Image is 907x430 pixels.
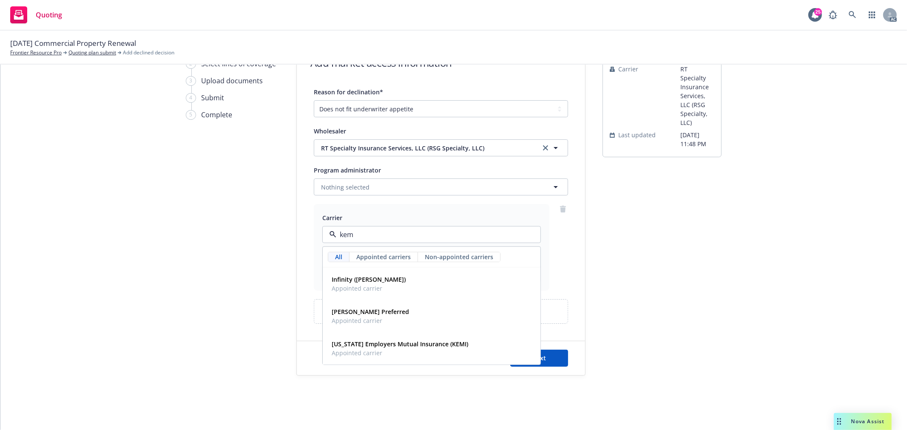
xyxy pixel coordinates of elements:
a: Quoting plan submit [68,49,116,57]
strong: [PERSON_NAME] Preferred [332,308,409,316]
button: Nova Assist [834,413,892,430]
div: Complete [201,110,232,120]
a: Switch app [864,6,881,23]
div: Submit [201,93,224,103]
span: Add declined decision [123,49,174,57]
span: Quoting [36,11,62,18]
span: Carrier [322,214,342,222]
a: Frontier Resource Pro [10,49,62,57]
div: 4 [186,93,196,103]
span: Reason for declination* [314,88,383,96]
a: clear selection [540,143,551,153]
a: Quoting [7,3,65,27]
span: Appointed carrier [332,316,409,325]
button: Nothing selected [314,178,568,195]
span: Appointed carriers [356,252,411,261]
div: Drag to move [834,413,844,430]
div: Upload documents [201,76,263,86]
a: Search [844,6,861,23]
span: [DATE] Commercial Property Renewal [10,38,136,49]
div: 5 [186,110,196,120]
span: [DATE] 11:48 PM [680,130,714,148]
input: Select a carrier [336,229,523,240]
div: 25 [814,8,822,16]
span: Nothing selected [321,183,370,192]
span: Non-appointed carriers [425,252,493,261]
div: 3 [186,76,196,86]
span: Last updated [618,130,656,139]
button: RT Specialty Insurance Services, LLC (RSG Specialty, LLC)clear selection [314,139,568,156]
strong: [US_STATE] Employers Mutual Insurance (KEMI) [332,340,468,348]
span: Nova Assist [851,418,885,425]
span: RT Specialty Insurance Services, LLC (RSG Specialty, LLC) [680,65,714,127]
span: All [335,252,342,261]
strong: Infinity ([PERSON_NAME]) [332,275,406,283]
span: Program administrator [314,166,381,174]
span: RT Specialty Insurance Services, LLC (RSG Specialty, LLC) [321,144,528,153]
span: Appointed carrier [332,348,468,357]
div: Add carrier [314,299,568,324]
span: Wholesaler [314,127,346,135]
a: remove [558,204,568,214]
span: Carrier [618,65,638,74]
a: Report a Bug [825,6,842,23]
span: Appointed carrier [332,284,406,293]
